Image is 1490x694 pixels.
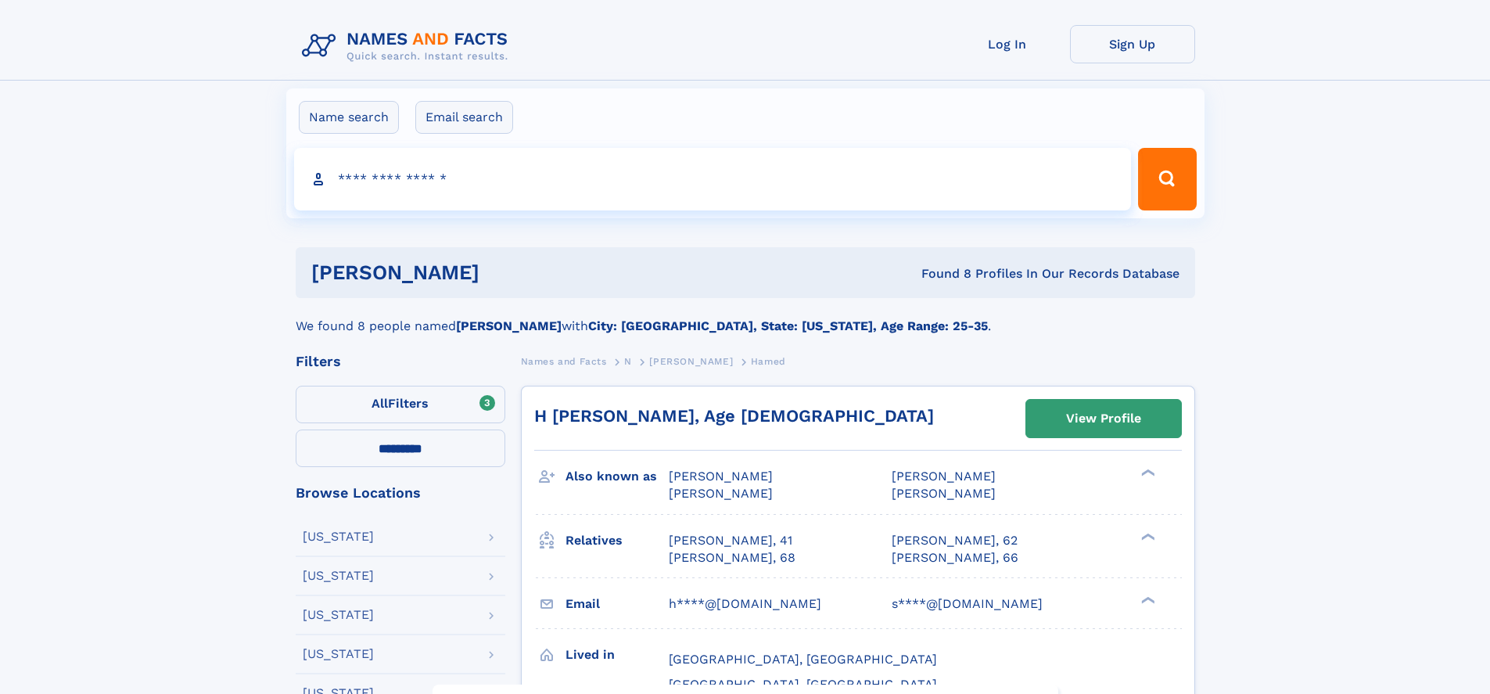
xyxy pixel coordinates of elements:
[669,652,937,667] span: [GEOGRAPHIC_DATA], [GEOGRAPHIC_DATA]
[534,406,934,426] a: H [PERSON_NAME], Age [DEMOGRAPHIC_DATA]
[669,532,792,549] a: [PERSON_NAME], 41
[1138,148,1196,210] button: Search Button
[751,356,786,367] span: Hamed
[624,356,632,367] span: N
[311,263,701,282] h1: [PERSON_NAME]
[303,570,374,582] div: [US_STATE]
[892,549,1018,566] a: [PERSON_NAME], 66
[296,25,521,67] img: Logo Names and Facts
[303,648,374,660] div: [US_STATE]
[296,354,505,369] div: Filters
[1026,400,1181,437] a: View Profile
[415,101,513,134] label: Email search
[565,642,669,668] h3: Lived in
[521,351,607,371] a: Names and Facts
[299,101,399,134] label: Name search
[588,318,988,333] b: City: [GEOGRAPHIC_DATA], State: [US_STATE], Age Range: 25-35
[892,532,1018,549] a: [PERSON_NAME], 62
[649,356,733,367] span: [PERSON_NAME]
[372,396,388,411] span: All
[624,351,632,371] a: N
[669,469,773,484] span: [PERSON_NAME]
[945,25,1070,63] a: Log In
[294,148,1132,210] input: search input
[565,591,669,617] h3: Email
[303,609,374,621] div: [US_STATE]
[892,469,996,484] span: [PERSON_NAME]
[303,530,374,543] div: [US_STATE]
[296,386,505,423] label: Filters
[1137,595,1156,605] div: ❯
[1070,25,1195,63] a: Sign Up
[892,486,996,501] span: [PERSON_NAME]
[296,298,1195,336] div: We found 8 people named with .
[565,527,669,554] h3: Relatives
[1137,468,1156,478] div: ❯
[669,549,795,566] a: [PERSON_NAME], 68
[669,677,937,692] span: [GEOGRAPHIC_DATA], [GEOGRAPHIC_DATA]
[1066,401,1141,437] div: View Profile
[1137,531,1156,541] div: ❯
[456,318,562,333] b: [PERSON_NAME]
[296,486,505,500] div: Browse Locations
[700,265,1179,282] div: Found 8 Profiles In Our Records Database
[565,463,669,490] h3: Also known as
[669,486,773,501] span: [PERSON_NAME]
[649,351,733,371] a: [PERSON_NAME]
